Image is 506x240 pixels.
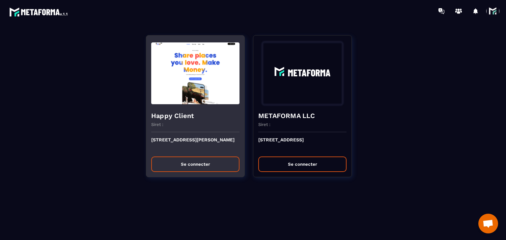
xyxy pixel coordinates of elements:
[258,156,347,172] button: Se connecter
[151,111,239,120] h4: Happy Client
[9,6,69,18] img: logo
[151,40,239,106] img: funnel-background
[258,122,270,127] p: Siret :
[151,122,163,127] p: Siret :
[151,137,239,152] p: [STREET_ADDRESS][PERSON_NAME]
[478,214,498,233] a: Ouvrir le chat
[258,137,347,152] p: [STREET_ADDRESS]
[151,156,239,172] button: Se connecter
[258,40,347,106] img: funnel-background
[258,111,347,120] h4: METAFORMA LLC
